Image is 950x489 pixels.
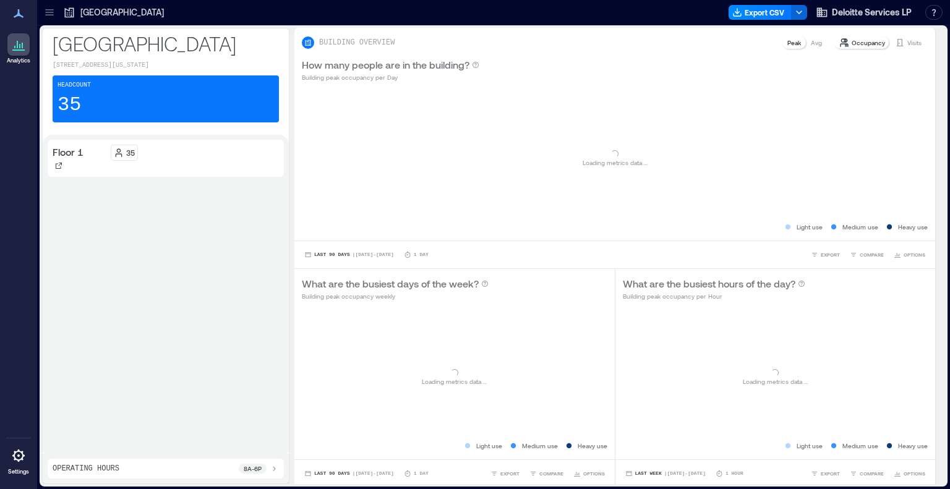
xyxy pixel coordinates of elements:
p: Medium use [842,441,878,451]
button: COMPARE [527,467,566,480]
button: OPTIONS [571,467,607,480]
a: Analytics [3,30,34,68]
p: Visits [907,38,922,48]
p: 8a - 6p [244,464,262,474]
p: Avg [811,38,822,48]
p: What are the busiest days of the week? [302,276,479,291]
span: OPTIONS [904,470,925,477]
p: Light use [797,222,823,232]
span: OPTIONS [583,470,605,477]
p: 1 Day [414,470,429,477]
p: Loading metrics data ... [422,376,487,386]
button: OPTIONS [891,467,928,480]
p: Building peak occupancy per Day [302,72,479,82]
p: Building peak occupancy weekly [302,291,489,301]
button: COMPARE [847,467,886,480]
p: How many people are in the building? [302,57,469,72]
p: Medium use [842,222,878,232]
p: 35 [126,148,135,158]
button: EXPORT [488,467,522,480]
p: Headcount [58,80,91,90]
button: Last Week |[DATE]-[DATE] [623,467,708,480]
button: EXPORT [808,249,842,261]
p: Light use [797,441,823,451]
p: Occupancy [852,38,885,48]
button: OPTIONS [891,249,928,261]
p: Loading metrics data ... [583,158,648,168]
span: OPTIONS [904,251,925,258]
p: 35 [58,93,81,117]
p: Heavy use [898,222,928,232]
span: EXPORT [500,470,520,477]
p: BUILDING OVERVIEW [319,38,395,48]
p: Settings [8,468,29,475]
button: Last 90 Days |[DATE]-[DATE] [302,467,396,480]
span: COMPARE [860,470,884,477]
span: EXPORT [821,470,840,477]
span: EXPORT [821,251,840,258]
button: Export CSV [729,5,792,20]
p: Heavy use [578,441,607,451]
p: [GEOGRAPHIC_DATA] [53,31,279,56]
p: [GEOGRAPHIC_DATA] [80,6,164,19]
p: What are the busiest hours of the day? [623,276,795,291]
p: Floor 1 [53,145,83,159]
span: Deloitte Services LP [832,6,912,19]
button: COMPARE [847,249,886,261]
p: [STREET_ADDRESS][US_STATE] [53,61,279,70]
p: Light use [476,441,502,451]
a: Settings [4,441,33,479]
p: Loading metrics data ... [743,376,808,386]
p: Medium use [522,441,558,451]
button: Deloitte Services LP [812,2,915,22]
p: 1 Hour [725,470,743,477]
span: COMPARE [860,251,884,258]
p: Analytics [7,57,30,64]
p: Heavy use [898,441,928,451]
span: COMPARE [539,470,563,477]
p: 1 Day [414,251,429,258]
button: Last 90 Days |[DATE]-[DATE] [302,249,396,261]
p: Peak [787,38,801,48]
p: Operating Hours [53,464,119,474]
p: Building peak occupancy per Hour [623,291,805,301]
button: EXPORT [808,467,842,480]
